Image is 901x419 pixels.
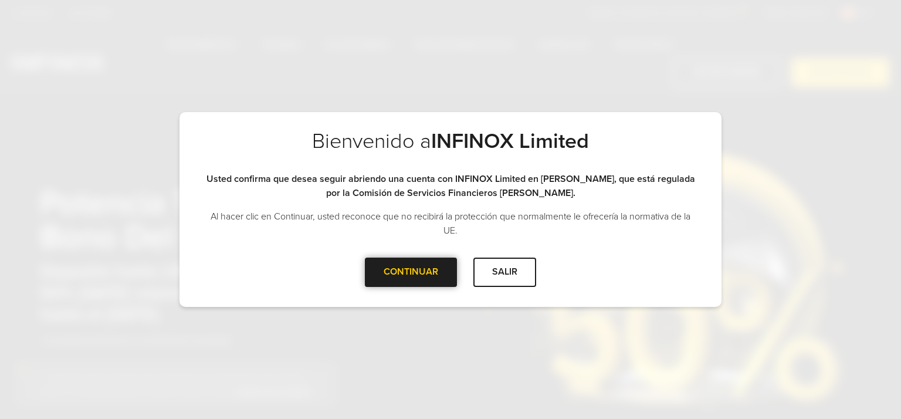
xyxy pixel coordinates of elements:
[365,258,457,286] div: CONTINUAR
[203,209,698,238] p: Al hacer clic en Continuar, usted reconoce que no recibirá la protección que normalmente le ofrec...
[206,173,695,199] strong: Usted confirma que desea seguir abriendo una cuenta con INFINOX Limited en [PERSON_NAME], que est...
[473,258,536,286] div: SALIR
[203,129,698,172] h2: Bienvenido a
[431,129,589,154] strong: INFINOX Limited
